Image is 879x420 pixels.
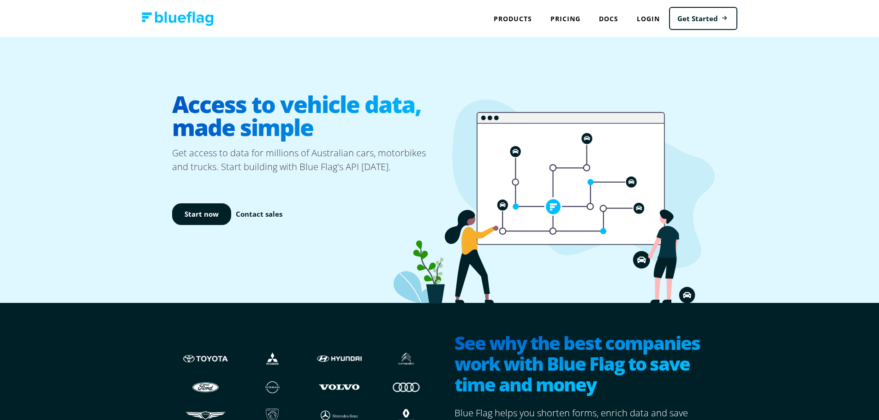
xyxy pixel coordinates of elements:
h2: See why the best companies work with Blue Flag to save time and money [454,332,707,397]
img: Citroen logo [382,350,431,367]
a: Start now [172,203,231,225]
p: Get access to data for millions of Australian cars, motorbikes and trucks. Start building with Bl... [172,146,440,174]
a: Contact sales [236,209,282,219]
img: Mistubishi logo [248,350,297,367]
img: Nissan logo [248,378,297,396]
div: Products [484,9,541,28]
a: Login to Blue Flag application [628,9,669,28]
a: Pricing [541,9,590,28]
img: Hyundai logo [315,350,364,367]
img: Volvo logo [315,378,364,396]
h1: Access to vehicle data, made simple [172,85,440,146]
img: Blue Flag logo [142,12,214,26]
a: Docs [590,9,628,28]
a: Get Started [669,7,737,30]
img: Audi logo [382,378,431,396]
img: Toyota logo [181,350,230,367]
img: Ford logo [181,378,230,396]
